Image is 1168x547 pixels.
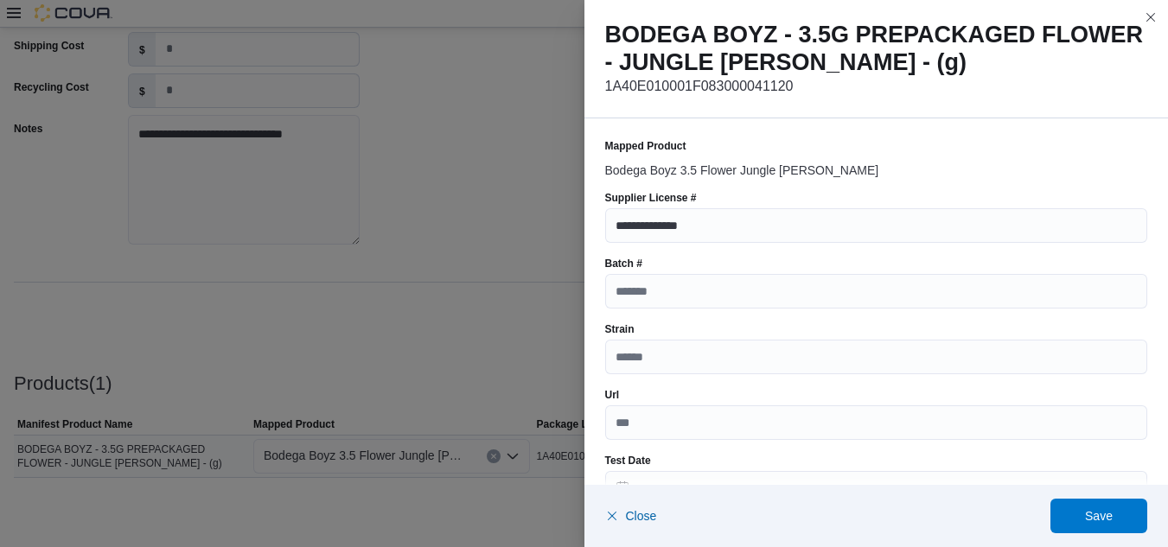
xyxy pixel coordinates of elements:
p: 1A40E010001F083000041120 [605,76,1148,97]
span: Close [626,507,657,525]
h2: BODEGA BOYZ - 3.5G PREPACKAGED FLOWER - JUNGLE [PERSON_NAME] - (g) [605,21,1148,76]
label: Strain [605,322,635,336]
input: Press the down key to open a popover containing a calendar. [605,471,1148,506]
button: Close [605,499,657,533]
label: Batch # [605,257,642,270]
label: Url [605,388,620,402]
div: Bodega Boyz 3.5 Flower Jungle [PERSON_NAME] [605,156,1148,177]
label: Mapped Product [605,139,686,153]
span: Save [1085,507,1113,525]
button: Save [1050,499,1147,533]
label: Test Date [605,454,651,467]
button: Close this dialog [1140,7,1161,28]
label: Supplier License # [605,191,697,205]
